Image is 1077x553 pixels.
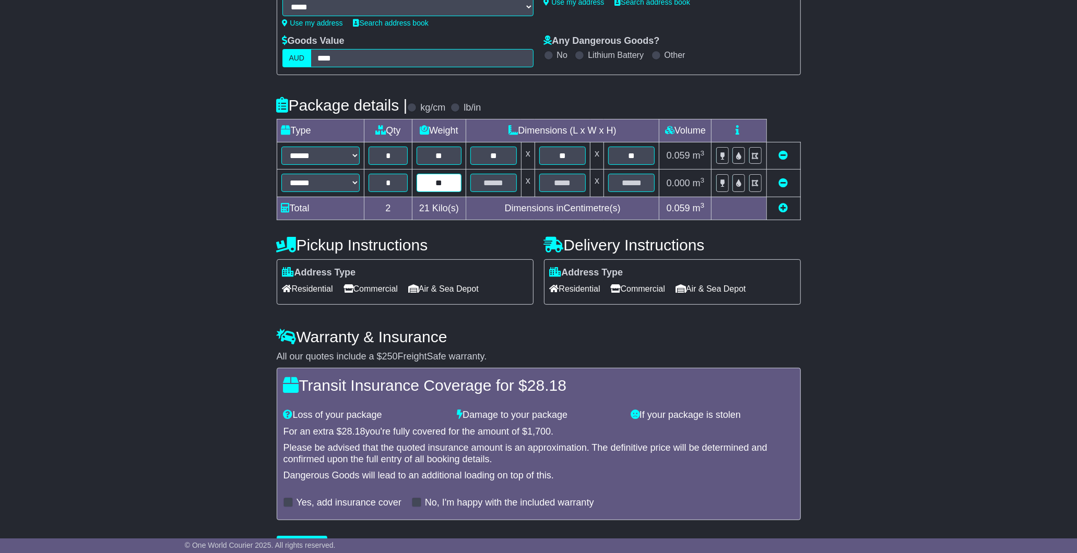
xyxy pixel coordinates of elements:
[283,470,794,482] div: Dangerous Goods will lead to an additional loading on top of this.
[588,50,644,60] label: Lithium Battery
[466,197,659,220] td: Dimensions in Centimetre(s)
[277,328,801,345] h4: Warranty & Insurance
[277,351,801,363] div: All our quotes include a $ FreightSafe warranty.
[420,102,445,114] label: kg/cm
[779,203,788,213] a: Add new item
[382,351,398,362] span: 250
[701,149,705,157] sup: 3
[527,426,551,437] span: 1,700
[408,281,479,297] span: Air & Sea Depot
[693,150,705,161] span: m
[282,281,333,297] span: Residential
[544,35,660,47] label: Any Dangerous Goods?
[521,142,535,170] td: x
[277,119,364,142] td: Type
[667,203,690,213] span: 0.059
[464,102,481,114] label: lb/in
[364,197,412,220] td: 2
[544,236,801,254] h4: Delivery Instructions
[779,178,788,188] a: Remove this item
[701,201,705,209] sup: 3
[344,281,398,297] span: Commercial
[282,267,356,279] label: Address Type
[550,267,623,279] label: Address Type
[611,281,665,297] span: Commercial
[667,150,690,161] span: 0.059
[693,203,705,213] span: m
[412,119,466,142] td: Weight
[590,142,604,170] td: x
[277,97,408,114] h4: Package details |
[297,497,401,509] label: Yes, add insurance cover
[693,178,705,188] span: m
[412,197,466,220] td: Kilo(s)
[676,281,746,297] span: Air & Sea Depot
[342,426,365,437] span: 28.18
[452,410,625,421] div: Damage to your package
[550,281,600,297] span: Residential
[665,50,685,60] label: Other
[527,377,566,394] span: 28.18
[659,119,712,142] td: Volume
[283,426,794,438] div: For an extra $ you're fully covered for the amount of $ .
[277,236,534,254] h4: Pickup Instructions
[419,203,430,213] span: 21
[590,170,604,197] td: x
[521,170,535,197] td: x
[283,442,794,465] div: Please be advised that the quoted insurance amount is an approximation. The definitive price will...
[282,49,312,67] label: AUD
[353,19,429,27] a: Search address book
[364,119,412,142] td: Qty
[282,35,345,47] label: Goods Value
[425,497,594,509] label: No, I'm happy with the included warranty
[277,197,364,220] td: Total
[466,119,659,142] td: Dimensions (L x W x H)
[779,150,788,161] a: Remove this item
[701,176,705,184] sup: 3
[282,19,343,27] a: Use my address
[625,410,799,421] div: If your package is stolen
[185,541,336,549] span: © One World Courier 2025. All rights reserved.
[667,178,690,188] span: 0.000
[283,377,794,394] h4: Transit Insurance Coverage for $
[278,410,452,421] div: Loss of your package
[557,50,567,60] label: No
